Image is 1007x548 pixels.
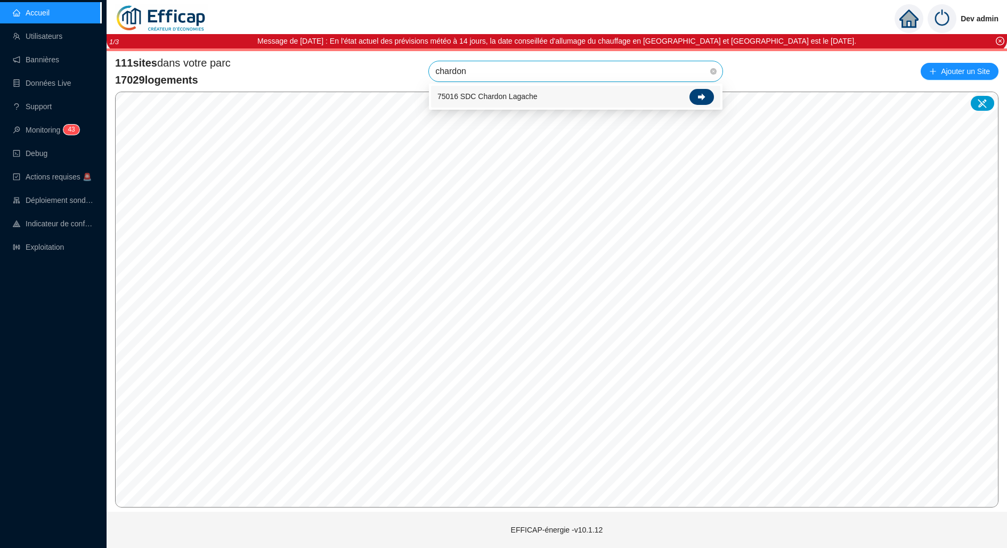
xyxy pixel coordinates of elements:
a: slidersExploitation [13,243,64,251]
i: 1 / 3 [109,38,119,46]
a: codeDebug [13,149,47,158]
canvas: Map [116,92,998,507]
a: clusterDéploiement sondes [13,196,94,205]
span: Ajouter un Site [941,64,990,79]
span: check-square [13,173,20,181]
button: Ajouter un Site [921,63,998,80]
span: 17029 logements [115,72,231,87]
div: Message de [DATE] : En l'état actuel des prévisions météo à 14 jours, la date conseillée d'alluma... [257,36,856,47]
span: home [899,9,919,28]
span: Actions requises 🚨 [26,173,92,181]
span: 111 sites [115,57,157,69]
a: databaseDonnées Live [13,79,71,87]
a: monitorMonitoring43 [13,126,76,134]
span: EFFICAP-énergie - v10.1.12 [511,526,603,534]
a: questionSupport [13,102,52,111]
span: Dev admin [961,2,998,36]
sup: 43 [63,125,79,135]
span: 3 [71,126,75,133]
span: dans votre parc [115,55,231,70]
span: close-circle [710,68,717,75]
a: homeAccueil [13,9,50,17]
a: teamUtilisateurs [13,32,62,40]
span: close-circle [996,37,1004,45]
img: power [928,4,956,33]
span: 75016 SDC Chardon Lagache [437,91,538,102]
a: heat-mapIndicateur de confort [13,219,94,228]
a: notificationBannières [13,55,59,64]
div: 75016 SDC Chardon Lagache [431,86,720,108]
span: 4 [68,126,71,133]
span: plus [929,68,937,75]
